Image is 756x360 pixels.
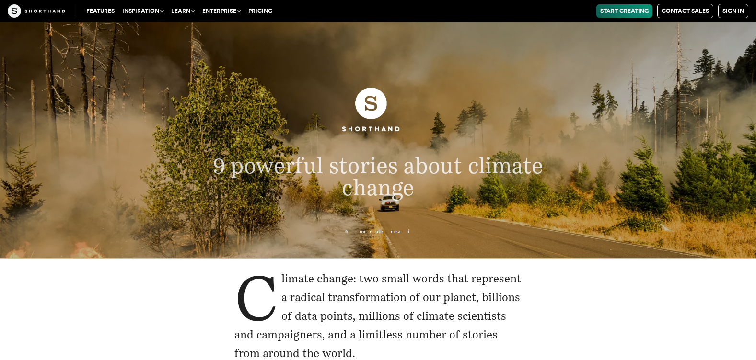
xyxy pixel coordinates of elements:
a: Start Creating [596,4,652,18]
a: Pricing [244,4,276,18]
img: The Craft [8,4,65,18]
button: Inspiration [118,4,167,18]
p: 6 minute read [164,229,592,235]
button: Learn [167,4,198,18]
a: Sign in [718,4,748,18]
a: Features [82,4,118,18]
a: Contact Sales [657,4,713,18]
span: 9 powerful stories about climate change [213,152,544,200]
button: Enterprise [198,4,244,18]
